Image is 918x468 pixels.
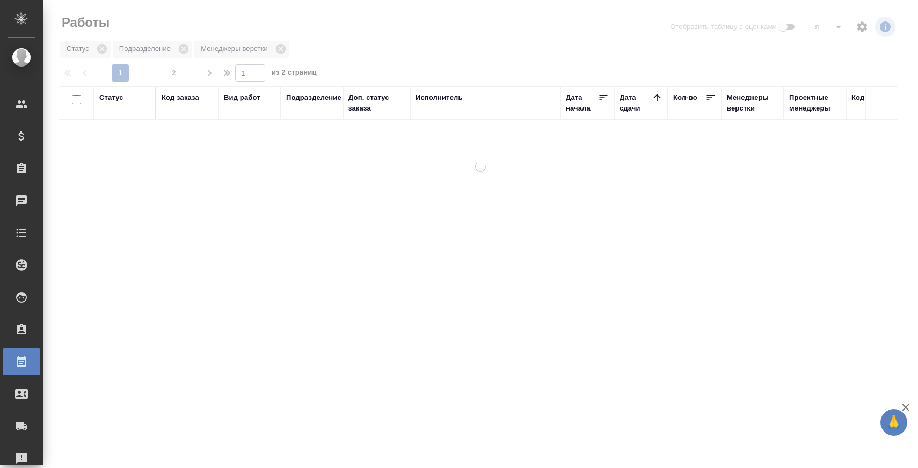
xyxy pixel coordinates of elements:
div: Доп. статус заказа [348,92,405,114]
div: Статус [99,92,123,103]
div: Дата начала [566,92,598,114]
div: Кол-во [673,92,697,103]
div: Дата сдачи [620,92,652,114]
div: Вид работ [224,92,260,103]
div: Код заказа [162,92,199,103]
div: Менеджеры верстки [727,92,778,114]
div: Исполнитель [416,92,463,103]
div: Код работы [851,92,893,103]
div: Подразделение [286,92,341,103]
span: 🙏 [885,411,903,434]
button: 🙏 [880,409,907,436]
div: Проектные менеджеры [789,92,841,114]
